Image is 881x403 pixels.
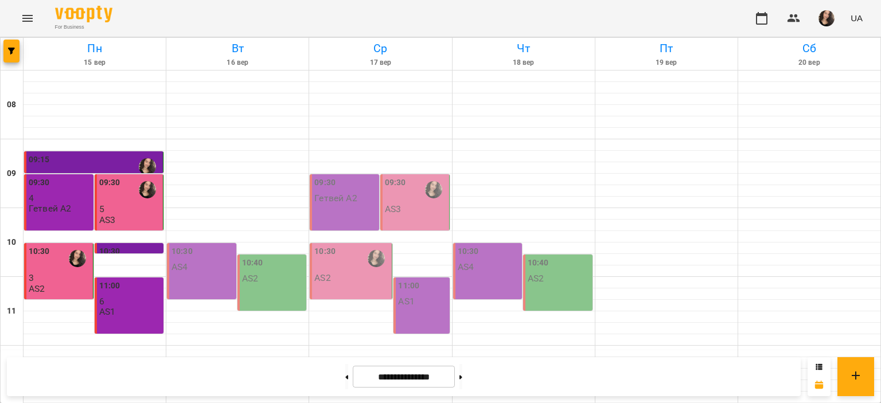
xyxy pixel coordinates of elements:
[7,167,16,180] h6: 09
[29,193,91,203] p: 4
[385,204,401,214] p: AS3
[99,177,120,189] label: 09:30
[7,99,16,111] h6: 08
[528,273,544,283] p: AS2
[385,177,406,189] label: 09:30
[311,57,450,68] h6: 17 вер
[314,177,336,189] label: 09:30
[29,177,50,189] label: 09:30
[99,280,120,292] label: 11:00
[29,204,71,213] p: Гетвей А2
[425,181,442,198] img: Самчук Анастасія Олександрівна
[311,40,450,57] h6: Ср
[740,57,879,68] h6: 20 вер
[528,257,549,269] label: 10:40
[458,245,479,258] label: 10:30
[314,193,357,203] p: Гетвей А2
[851,12,863,24] span: UA
[398,280,419,292] label: 11:00
[69,250,86,267] img: Самчук Анастасія Олександрівна
[740,40,879,57] h6: Сб
[846,7,867,29] button: UA
[171,262,188,272] p: AS4
[25,57,164,68] h6: 15 вер
[139,181,156,198] img: Самчук Анастасія Олександрівна
[597,57,736,68] h6: 19 вер
[242,257,263,269] label: 10:40
[99,215,115,225] p: AS3
[314,273,330,283] p: AS2
[597,40,736,57] h6: Пт
[14,5,41,32] button: Menu
[171,245,193,258] label: 10:30
[99,245,120,258] label: 10:30
[139,158,156,175] img: Самчук Анастасія Олександрівна
[55,6,112,22] img: Voopty Logo
[454,40,593,57] h6: Чт
[29,284,45,294] p: AS2
[99,296,162,306] p: 6
[458,262,474,272] p: AS4
[368,250,385,267] img: Самчук Анастасія Олександрівна
[7,305,16,318] h6: 11
[29,273,91,283] p: 3
[168,40,307,57] h6: Вт
[25,40,164,57] h6: Пн
[818,10,835,26] img: af1f68b2e62f557a8ede8df23d2b6d50.jpg
[99,307,115,316] p: AS1
[314,245,336,258] label: 10:30
[398,296,414,306] p: AS1
[29,245,50,258] label: 10:30
[55,24,112,31] span: For Business
[454,57,593,68] h6: 18 вер
[7,236,16,249] h6: 10
[29,154,50,166] label: 09:15
[242,273,258,283] p: AS2
[99,204,161,214] p: 5
[168,57,307,68] h6: 16 вер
